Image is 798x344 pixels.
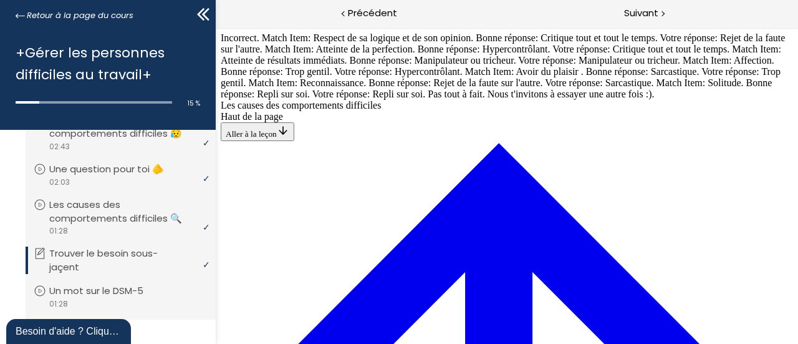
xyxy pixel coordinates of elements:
span: 02:43 [49,141,70,152]
button: Aller à la leçon [5,95,79,114]
p: Une question pour toi 🫵 [49,162,183,176]
p: Les causes des comportements difficiles 🔍 [49,198,204,225]
div: Incorrect. Match Item: Respect de sa logique et de son opinion. Bonne réponse: Critique tout et t... [5,5,577,72]
span: 01:28 [49,298,68,310]
p: Trouver le besoin sous-jaçent [49,247,204,274]
div: Les causes des comportements difficiles [5,72,577,84]
span: 15 % [188,99,200,108]
a: Retour à la page du cours [16,9,133,22]
span: Précédent [348,6,397,21]
span: 01:28 [49,225,68,237]
p: Un mot sur le DSM-5 [49,284,162,298]
iframe: chat widget [6,317,133,344]
span: 02:03 [49,177,70,188]
div: Haut de la page [5,84,577,95]
span: Retour à la page du cours [27,9,133,22]
h1: +Gérer les personnes difficiles au travail+ [16,42,194,86]
span: Suivant [624,6,658,21]
span: Aller à la leçon [10,102,74,111]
